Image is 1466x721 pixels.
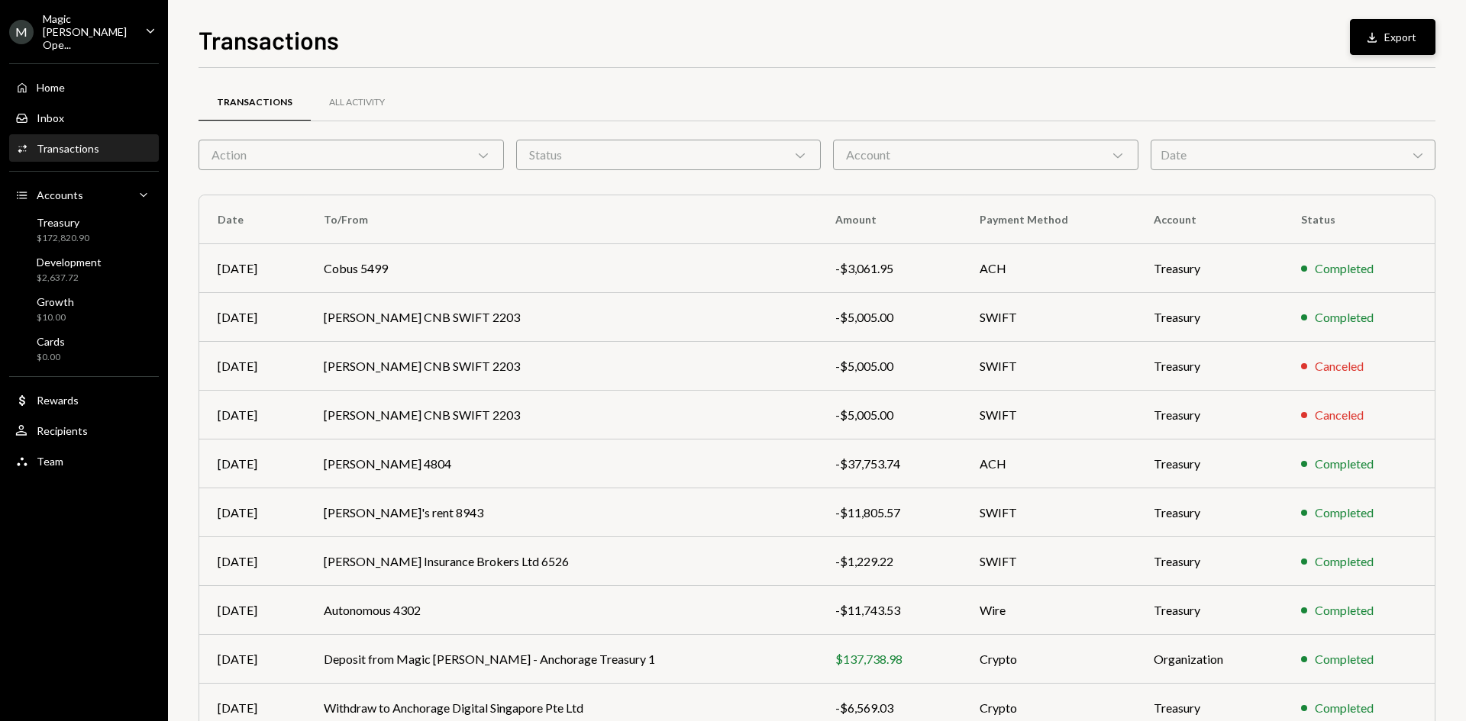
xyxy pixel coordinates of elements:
[305,342,817,391] td: [PERSON_NAME] CNB SWIFT 2203
[1315,406,1364,424] div: Canceled
[305,439,817,488] td: [PERSON_NAME] 4804
[37,311,74,324] div: $10.00
[217,96,292,109] div: Transactions
[43,12,133,51] div: Magic [PERSON_NAME] Ope...
[1315,552,1374,571] div: Completed
[218,455,287,473] div: [DATE]
[1350,19,1435,55] button: Export
[218,650,287,668] div: [DATE]
[218,504,287,522] div: [DATE]
[1135,488,1283,537] td: Treasury
[1135,342,1283,391] td: Treasury
[9,386,159,414] a: Rewards
[305,391,817,439] td: [PERSON_NAME] CNB SWIFT 2203
[835,650,943,668] div: $137,738.98
[961,195,1135,244] th: Payment Method
[516,140,822,170] div: Status
[37,335,65,348] div: Cards
[37,111,64,124] div: Inbox
[9,417,159,444] a: Recipients
[1135,391,1283,439] td: Treasury
[835,259,943,278] div: -$3,061.95
[218,308,287,327] div: [DATE]
[835,504,943,522] div: -$11,805.57
[305,488,817,537] td: [PERSON_NAME]'s rent 8943
[1315,650,1374,668] div: Completed
[9,291,159,327] a: Growth$10.00
[1135,586,1283,635] td: Treasury
[1315,504,1374,522] div: Completed
[9,211,159,248] a: Treasury$172,820.90
[961,391,1135,439] td: SWIFT
[9,251,159,288] a: Development$2,637.72
[305,586,817,635] td: Autonomous 4302
[37,216,89,229] div: Treasury
[961,293,1135,342] td: SWIFT
[961,537,1135,586] td: SWIFT
[1315,455,1374,473] div: Completed
[833,140,1138,170] div: Account
[9,447,159,475] a: Team
[1315,308,1374,327] div: Completed
[1315,259,1374,278] div: Completed
[37,188,83,201] div: Accounts
[961,488,1135,537] td: SWIFT
[1135,293,1283,342] td: Treasury
[9,73,159,101] a: Home
[1135,635,1283,684] td: Organization
[9,134,159,162] a: Transactions
[1315,357,1364,375] div: Canceled
[218,259,287,278] div: [DATE]
[835,699,943,717] div: -$6,569.03
[817,195,961,244] th: Amount
[218,357,287,375] div: [DATE]
[835,455,943,473] div: -$37,753.74
[1315,601,1374,620] div: Completed
[961,342,1135,391] td: SWIFT
[835,308,943,327] div: -$5,005.00
[305,537,817,586] td: [PERSON_NAME] Insurance Brokers Ltd 6526
[1135,244,1283,293] td: Treasury
[835,601,943,620] div: -$11,743.53
[199,195,305,244] th: Date
[835,406,943,424] div: -$5,005.00
[37,295,74,308] div: Growth
[1135,439,1283,488] td: Treasury
[218,601,287,620] div: [DATE]
[1283,195,1435,244] th: Status
[218,406,287,424] div: [DATE]
[311,83,403,122] a: All Activity
[37,232,89,245] div: $172,820.90
[961,635,1135,684] td: Crypto
[305,195,817,244] th: To/From
[199,83,311,122] a: Transactions
[961,439,1135,488] td: ACH
[37,81,65,94] div: Home
[37,455,63,468] div: Team
[199,140,504,170] div: Action
[199,24,339,55] h1: Transactions
[961,586,1135,635] td: Wire
[9,20,34,44] div: M
[9,330,159,367] a: Cards$0.00
[1135,537,1283,586] td: Treasury
[218,699,287,717] div: [DATE]
[961,244,1135,293] td: ACH
[835,552,943,571] div: -$1,229.22
[37,424,88,437] div: Recipients
[1315,699,1374,717] div: Completed
[835,357,943,375] div: -$5,005.00
[1135,195,1283,244] th: Account
[9,181,159,208] a: Accounts
[37,272,102,285] div: $2,637.72
[1151,140,1435,170] div: Date
[305,293,817,342] td: [PERSON_NAME] CNB SWIFT 2203
[9,104,159,131] a: Inbox
[37,142,99,155] div: Transactions
[37,351,65,364] div: $0.00
[305,635,817,684] td: Deposit from Magic [PERSON_NAME] - Anchorage Treasury 1
[305,244,817,293] td: Cobus 5499
[329,96,385,109] div: All Activity
[37,256,102,269] div: Development
[37,394,79,407] div: Rewards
